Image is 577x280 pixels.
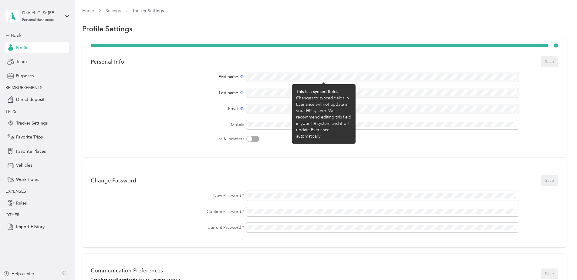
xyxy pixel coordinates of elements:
span: Profile [16,45,29,51]
div: DabieL C. Sr [PERSON_NAME] [22,10,60,16]
span: REIMBURSEMENTS [5,85,42,90]
iframe: Everlance-gr Chat Button Frame [543,246,577,280]
span: Rules [16,200,27,206]
div: This is a synced field. [296,88,351,95]
h1: Profile Settings [82,25,133,32]
label: Current Password [91,224,245,231]
span: Email [228,105,238,112]
span: TRIPS [5,109,16,114]
label: Mobile [91,122,245,128]
button: Help center [3,271,34,277]
div: Back [5,32,66,39]
a: Settings [106,8,121,13]
span: EXPENSES [5,189,26,194]
span: Work Hours [16,176,39,183]
span: Favorite Trips [16,134,43,140]
span: OTHER [5,212,19,218]
div: Personal dashboard [22,18,55,22]
span: Purposes [16,73,34,79]
div: Change Password [91,177,136,184]
a: Home [82,8,94,13]
span: Last name [219,90,238,96]
label: Use Kilometers [91,136,245,142]
div: Communication Preferences [91,267,182,274]
div: Personal Info [91,58,124,65]
label: Confirm Password [91,208,245,215]
span: First name [218,74,238,80]
label: New Password [91,192,245,199]
span: Favorite Places [16,148,46,155]
span: Tracker Settings [132,8,164,14]
span: Import History [16,224,45,230]
span: Tracker Settings [16,120,48,126]
span: Direct deposit [16,96,45,103]
div: Changes to synced fields in Everlance will not update in your HR system. We recommend editing thi... [296,95,351,139]
span: Vehicles [16,162,32,168]
span: Team [16,58,27,65]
